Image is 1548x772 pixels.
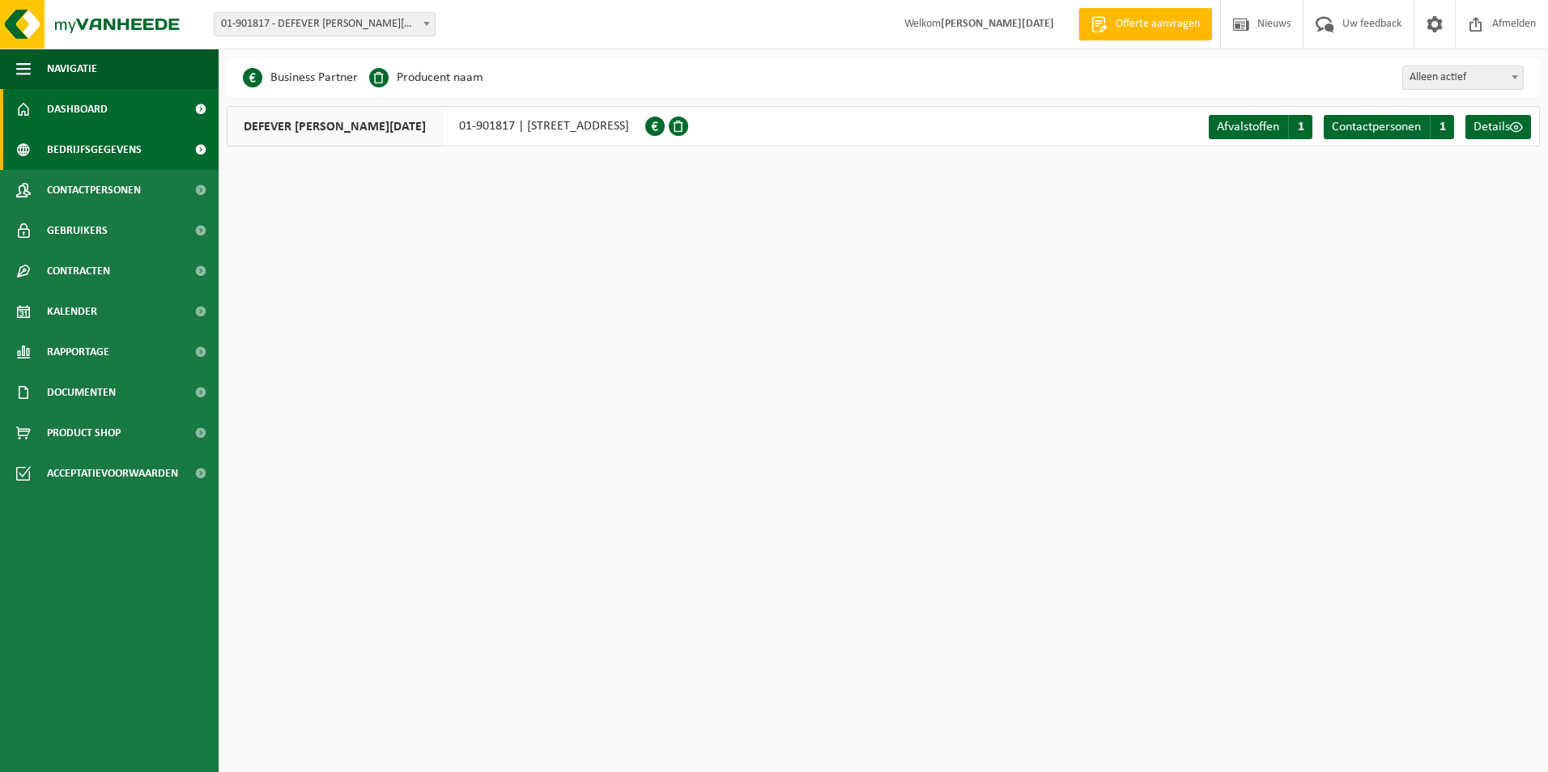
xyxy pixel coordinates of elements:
a: Details [1465,115,1531,139]
span: Gebruikers [47,210,108,251]
span: Alleen actief [1403,66,1523,89]
span: Navigatie [47,49,97,89]
span: Bedrijfsgegevens [47,129,142,170]
span: Offerte aanvragen [1112,16,1204,32]
span: 1 [1430,115,1454,139]
li: Producent naam [369,66,483,90]
span: Contactpersonen [47,170,141,210]
span: Afvalstoffen [1217,121,1279,134]
span: Alleen actief [1402,66,1524,90]
span: DEFEVER [PERSON_NAME][DATE] [228,107,443,146]
span: 01-901817 - DEFEVER JEAN NOEL - IEPER [215,13,435,36]
span: Dashboard [47,89,108,129]
span: Contracten [47,251,110,291]
strong: [PERSON_NAME][DATE] [941,18,1054,30]
span: 1 [1288,115,1312,139]
span: Contactpersonen [1332,121,1421,134]
span: 01-901817 - DEFEVER JEAN NOEL - IEPER [214,12,436,36]
span: Rapportage [47,332,109,372]
a: Offerte aanvragen [1078,8,1212,40]
div: 01-901817 | [STREET_ADDRESS] [227,106,645,146]
span: Product Shop [47,413,121,453]
a: Afvalstoffen 1 [1209,115,1312,139]
a: Contactpersonen 1 [1324,115,1454,139]
li: Business Partner [243,66,358,90]
span: Details [1474,121,1510,134]
span: Kalender [47,291,97,332]
span: Acceptatievoorwaarden [47,453,178,494]
span: Documenten [47,372,116,413]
